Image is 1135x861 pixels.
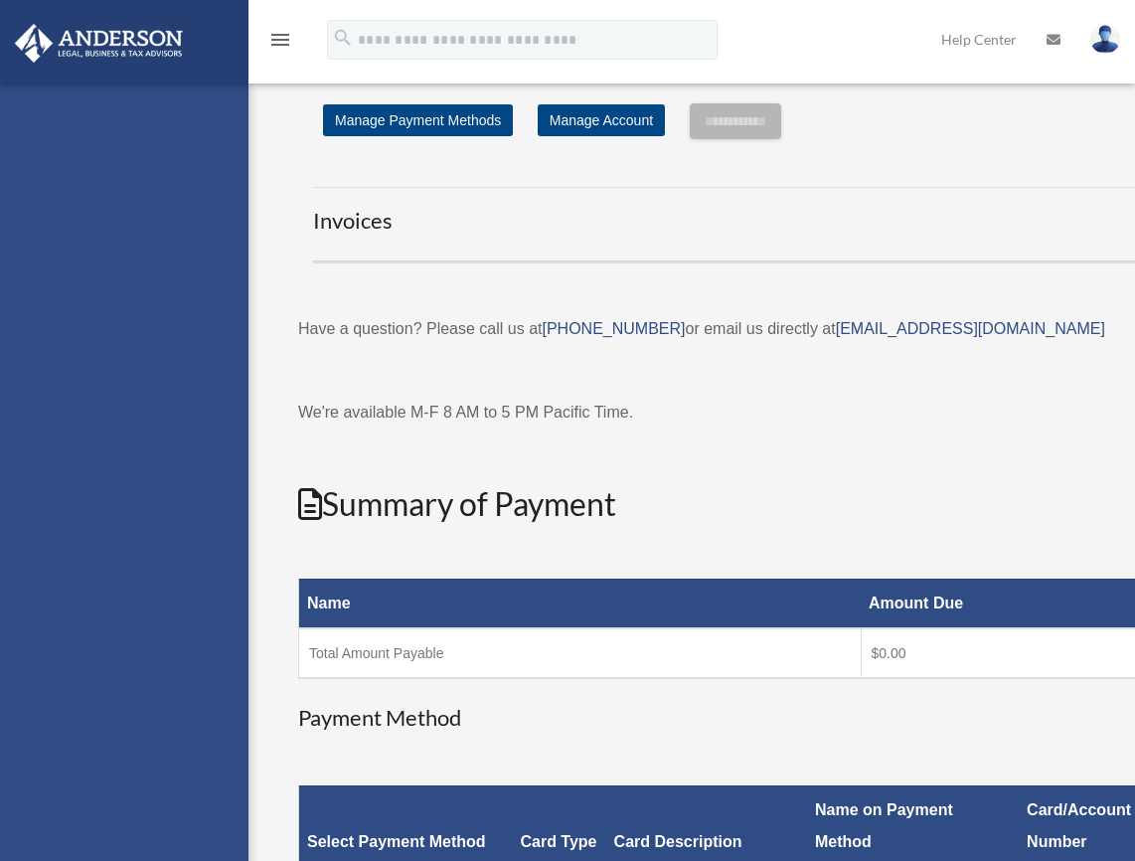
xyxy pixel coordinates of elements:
[538,104,665,136] a: Manage Account
[9,24,189,63] img: Anderson Advisors Platinum Portal
[323,104,513,136] a: Manage Payment Methods
[542,320,685,337] a: [PHONE_NUMBER]
[268,28,292,52] i: menu
[1090,25,1120,54] img: User Pic
[332,27,354,49] i: search
[299,579,862,628] th: Name
[836,320,1105,337] a: [EMAIL_ADDRESS][DOMAIN_NAME]
[299,628,862,678] td: Total Amount Payable
[268,35,292,52] a: menu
